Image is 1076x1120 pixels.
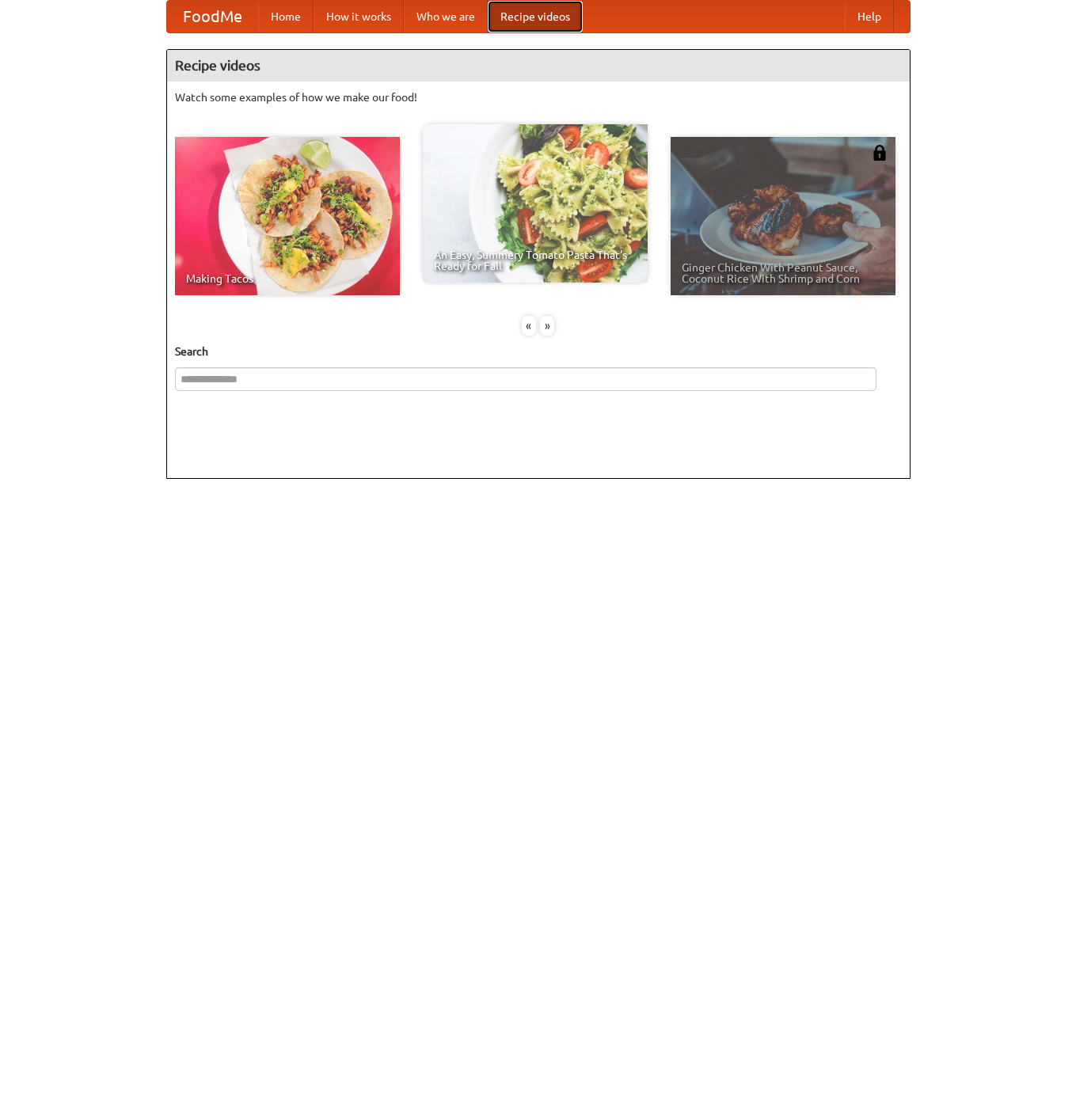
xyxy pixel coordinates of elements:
a: FoodMe [167,1,258,32]
span: Making Tacos [186,273,389,284]
a: Help [845,1,894,32]
a: Making Tacos [175,137,400,295]
div: « [522,316,536,336]
p: Watch some examples of how we make our food! [175,89,902,105]
a: An Easy, Summery Tomato Pasta That's Ready for Fall [423,124,648,283]
div: » [540,316,554,336]
a: Who we are [404,1,488,32]
h5: Search [175,344,902,359]
a: How it works [314,1,404,32]
a: Recipe videos [488,1,583,32]
a: Home [258,1,314,32]
span: An Easy, Summery Tomato Pasta That's Ready for Fall [434,249,637,271]
h4: Recipe videos [167,50,910,82]
img: 483408.png [872,145,888,161]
